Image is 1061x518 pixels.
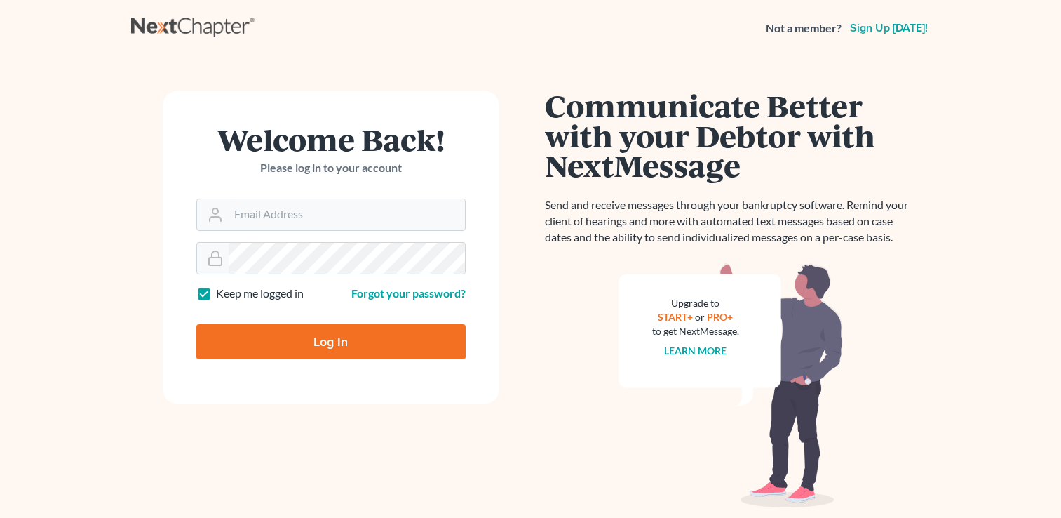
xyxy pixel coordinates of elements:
[196,160,466,176] p: Please log in to your account
[658,311,693,323] a: START+
[652,324,739,338] div: to get NextMessage.
[707,311,733,323] a: PRO+
[664,345,727,357] a: Learn more
[545,197,917,246] p: Send and receive messages through your bankruptcy software. Remind your client of hearings and mo...
[652,296,739,310] div: Upgrade to
[229,199,465,230] input: Email Address
[545,91,917,180] h1: Communicate Better with your Debtor with NextMessage
[695,311,705,323] span: or
[351,286,466,300] a: Forgot your password?
[216,286,304,302] label: Keep me logged in
[847,22,931,34] a: Sign up [DATE]!
[196,124,466,154] h1: Welcome Back!
[619,263,843,508] img: nextmessage_bg-59042aed3d76b12b5cd301f8e5b87938c9018125f34e5fa2b7a6b67550977c72.svg
[766,20,842,36] strong: Not a member?
[196,324,466,359] input: Log In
